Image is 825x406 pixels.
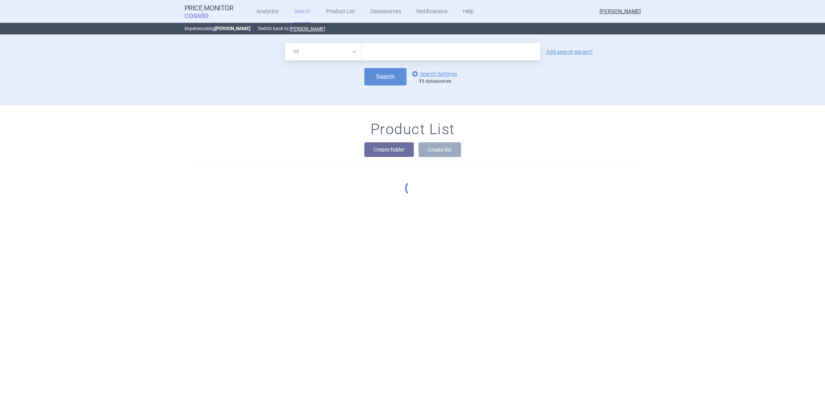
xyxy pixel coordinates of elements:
a: Price MonitorCOGVIO [184,4,234,19]
strong: 11 [419,78,424,84]
strong: Price Monitor [184,4,234,12]
p: Impersonating Switch back to [184,23,641,34]
div: datasources [419,78,461,85]
h1: Product List [371,121,455,138]
strong: [PERSON_NAME] [215,26,250,31]
button: Create list [418,142,461,157]
a: Search Settings [410,69,457,78]
span: COGVIO [184,12,219,18]
a: Add search param? [546,49,593,55]
button: [PERSON_NAME] [290,26,325,32]
button: Create folder [364,142,414,157]
button: Search [364,68,407,85]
